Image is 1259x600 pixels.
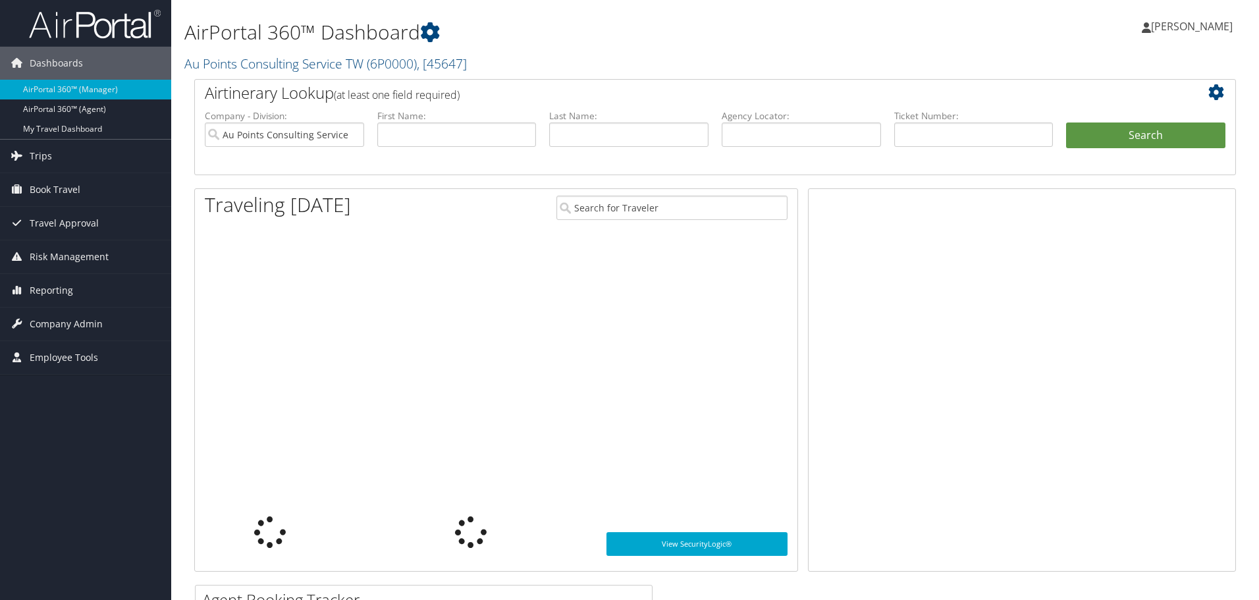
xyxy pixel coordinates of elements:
span: , [ 45647 ] [417,55,467,72]
label: First Name: [377,109,537,123]
span: [PERSON_NAME] [1151,19,1233,34]
label: Ticket Number: [894,109,1054,123]
input: Search for Traveler [556,196,788,220]
span: Employee Tools [30,341,98,374]
span: Trips [30,140,52,173]
span: Dashboards [30,47,83,80]
a: Au Points Consulting Service TW [184,55,467,72]
label: Last Name: [549,109,709,123]
span: Reporting [30,274,73,307]
span: ( 6P0000 ) [367,55,417,72]
span: Travel Approval [30,207,99,240]
a: [PERSON_NAME] [1142,7,1246,46]
span: (at least one field required) [334,88,460,102]
span: Risk Management [30,240,109,273]
h2: Airtinerary Lookup [205,82,1138,104]
span: Company Admin [30,308,103,341]
button: Search [1066,123,1225,149]
span: Book Travel [30,173,80,206]
h1: AirPortal 360™ Dashboard [184,18,892,46]
label: Agency Locator: [722,109,881,123]
img: airportal-logo.png [29,9,161,40]
h1: Traveling [DATE] [205,191,351,219]
a: View SecurityLogic® [606,532,788,556]
label: Company - Division: [205,109,364,123]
